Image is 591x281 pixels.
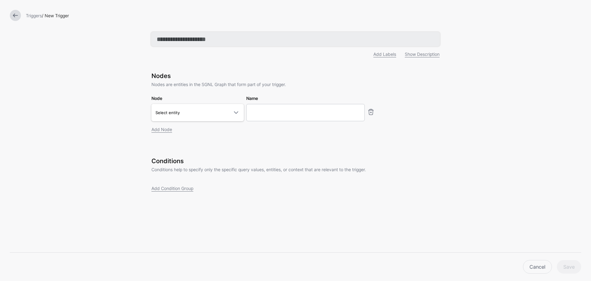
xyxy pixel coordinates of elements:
a: Add Node [151,127,172,132]
span: Select entity [155,110,180,115]
h3: Nodes [151,72,440,80]
a: Add Condition Group [151,186,193,191]
h3: Conditions [151,157,440,165]
label: Name [246,95,258,101]
p: Nodes are entities in the SGNL Graph that form part of your trigger. [151,81,440,88]
a: Triggers [26,13,42,18]
div: / New Trigger [23,12,584,19]
label: Node [151,95,162,101]
a: Cancel [523,260,552,274]
p: Conditions help to specify only the specific query values, entities, or context that are relevant... [151,166,440,173]
a: Add Labels [373,52,396,57]
a: Show Description [405,52,440,57]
